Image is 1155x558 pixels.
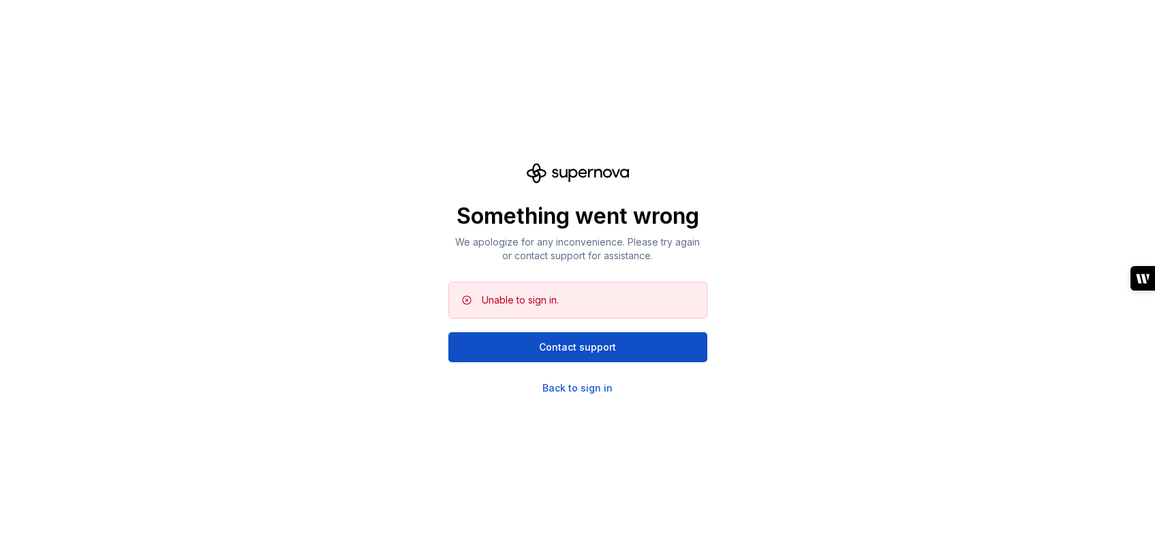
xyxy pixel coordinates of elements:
[448,203,707,230] p: Something went wrong
[482,293,559,307] div: Unable to sign in.
[542,381,613,395] a: Back to sign in
[448,235,707,263] p: We apologize for any inconvenience. Please try again or contact support for assistance.
[539,340,616,354] span: Contact support
[448,332,707,362] button: Contact support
